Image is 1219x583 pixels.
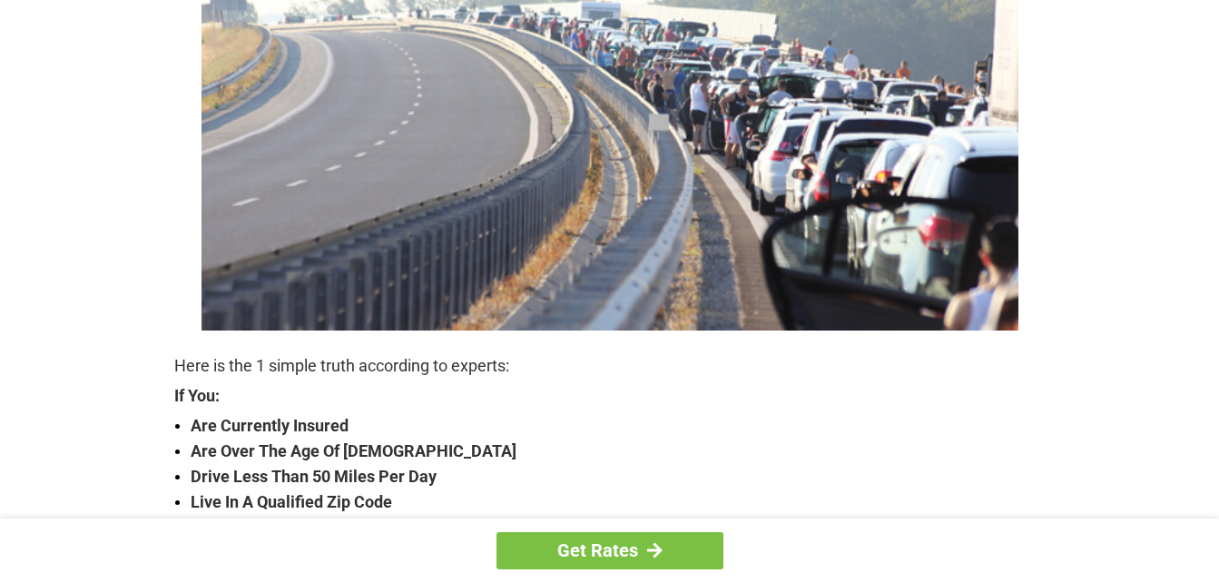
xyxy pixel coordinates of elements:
[174,388,1046,404] strong: If You:
[174,353,1046,379] p: Here is the 1 simple truth according to experts:
[191,413,1046,439] strong: Are Currently Insured
[496,532,723,569] a: Get Rates
[191,489,1046,515] strong: Live In A Qualified Zip Code
[191,439,1046,464] strong: Are Over The Age Of [DEMOGRAPHIC_DATA]
[191,464,1046,489] strong: Drive Less Than 50 Miles Per Day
